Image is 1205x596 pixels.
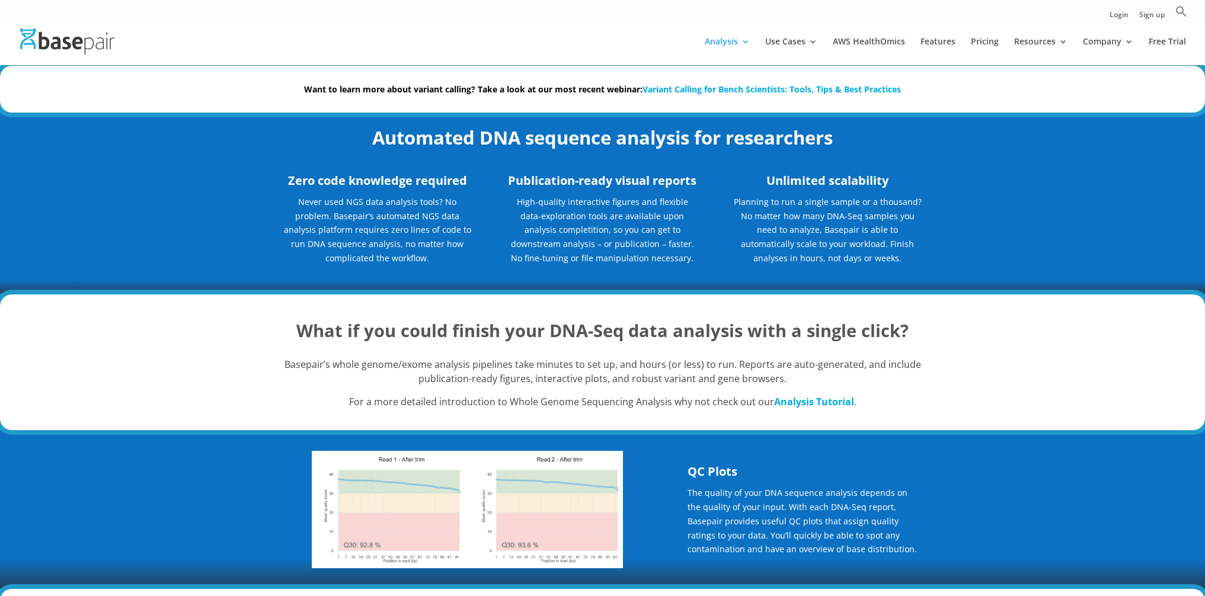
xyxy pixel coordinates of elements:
[688,463,737,479] strong: QC Plots
[920,37,955,65] a: Features
[1083,37,1133,65] a: Company
[296,319,909,342] strong: What if you could finish your DNA-Seq data analysis with a single click?
[774,395,854,408] strong: Analysis Tutorial
[372,125,833,150] strong: Automated DNA sequence analysis for researchers
[1175,5,1187,17] svg: Search
[283,195,472,274] p: Never used NGS data analysis tools? No problem. Basepair’s automated NGS data analysis platform r...
[507,195,697,265] p: High-quality interactive figures and flexible data-exploration tools are available upon analysis ...
[283,358,923,396] p: Basepair’s whole genome/exome analysis pipelines take minutes to set up, and hours (or less) to r...
[1110,11,1129,24] a: Login
[643,84,901,95] a: Variant Calling for Bench Scientists: Tools, Tips & Best Practices
[705,37,750,65] a: Analysis
[733,172,922,195] h3: Unlimited scalability
[283,172,472,195] h3: Zero code knowledge required
[304,84,901,95] strong: Want to learn more about variant calling? Take a look at our most recent webinar:
[283,395,923,409] p: For a more detailed introduction to Whole Genome Sequencing Analysis why not check out our
[1014,37,1067,65] a: Resources
[765,37,817,65] a: Use Cases
[733,195,922,265] p: Planning to run a single sample or a thousand? No matter how many DNA-Seq samples you need to ana...
[774,395,856,408] a: Analysis Tutorial.
[1149,37,1186,65] a: Free Trial
[688,487,917,555] span: The quality of your DNA sequence analysis depends on the quality of your input. With each DNA-Seq...
[971,37,999,65] a: Pricing
[20,28,114,54] img: Basepair
[833,37,905,65] a: AWS HealthOmics
[507,172,697,195] h3: Publication-ready visual reports
[1139,11,1165,24] a: Sign up
[1175,5,1187,24] a: Search Icon Link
